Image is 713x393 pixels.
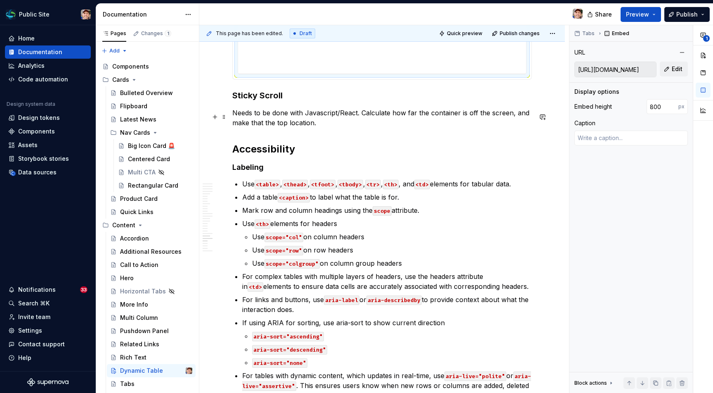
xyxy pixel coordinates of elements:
[252,258,532,268] p: Use on column group headers
[120,115,156,124] div: Latest News
[5,338,91,351] button: Contact support
[621,7,661,22] button: Preview
[2,5,94,23] button: Public SiteChris Greufe
[582,30,595,37] span: Tabs
[128,181,178,190] div: Rectangular Card
[5,152,91,165] a: Storybook stories
[18,48,62,56] div: Documentation
[5,166,91,179] a: Data sources
[252,232,532,242] p: Use on column headers
[107,364,196,377] a: Dynamic TableChris Greufe
[572,28,598,39] button: Tabs
[120,208,153,216] div: Quick Links
[252,345,327,355] code: aria-sort="descending"
[252,332,324,341] code: aria-sort="ascending"
[120,327,169,335] div: Pushdown Panel
[414,180,430,189] code: <td>
[5,125,91,138] a: Components
[99,73,196,86] div: Cards
[115,166,196,179] a: Multi CTA
[107,86,196,100] a: Bulleted Overview
[102,30,126,37] div: Pages
[437,28,486,39] button: Quick preview
[703,35,710,42] span: 1
[18,340,65,348] div: Contact support
[232,162,532,172] h4: Labeling
[18,62,45,70] div: Analytics
[310,180,335,189] code: <tfoot>
[660,62,688,76] button: Edit
[444,372,506,381] code: aria-live="polite"
[366,295,422,305] code: aria-describedby
[120,261,158,269] div: Call to Action
[99,219,196,232] div: Content
[107,377,196,391] a: Tabs
[99,60,196,73] a: Components
[676,10,698,19] span: Publish
[252,245,532,255] p: Use on row headers
[18,75,68,83] div: Code automation
[120,353,146,362] div: Rich Text
[232,143,532,156] h2: Accessibility
[574,102,612,111] div: Embed height
[338,180,363,189] code: <tbody>
[583,7,617,22] button: Share
[574,48,585,57] div: URL
[232,108,532,128] p: Needs to be done with Javascript/React. Calculate how far the container is off the screen, and ma...
[120,195,158,203] div: Product Card
[107,245,196,258] a: Additional Resources
[647,99,678,114] input: 100
[19,10,50,19] div: Public Site
[574,380,607,386] div: Block actions
[120,248,182,256] div: Additional Resources
[120,274,134,282] div: Hero
[672,65,682,73] span: Edit
[573,9,583,19] img: Chris Greufe
[264,233,303,242] code: scope="col"
[27,378,68,386] svg: Supernova Logo
[107,324,196,338] a: Pushdown Panel
[232,90,532,101] h3: Sticky Scroll
[18,286,56,294] div: Notifications
[5,283,91,296] button: Notifications33
[107,100,196,113] a: Flipboard
[120,234,149,243] div: Accordion
[18,114,60,122] div: Design tokens
[5,324,91,337] a: Settings
[103,10,181,19] div: Documentation
[128,142,175,150] div: Big Icon Card 🚨
[264,259,320,269] code: scope="colgroup"
[112,221,135,229] div: Content
[242,272,532,291] p: For complex tables with multiple layers of headers, use the headers attribute in elements to ensu...
[489,28,543,39] button: Publish changes
[242,372,531,391] code: aria-live="assertive"
[120,102,147,110] div: Flipboard
[120,380,135,388] div: Tabs
[242,219,532,229] p: Use elements for headers
[107,311,196,324] a: Multi Column
[300,30,312,37] span: Draft
[5,297,91,310] button: Search ⌘K
[107,298,196,311] a: More Info
[107,338,196,351] a: Related Links
[18,141,38,149] div: Assets
[18,299,50,307] div: Search ⌘K
[107,272,196,285] a: Hero
[120,300,148,309] div: More Info
[141,30,171,37] div: Changes
[264,246,303,255] code: scope="row"
[5,351,91,364] button: Help
[107,126,196,139] div: Nav Cards
[574,377,614,389] div: Block actions
[120,314,158,322] div: Multi Column
[595,10,612,19] span: Share
[112,76,129,84] div: Cards
[18,313,50,321] div: Invite team
[5,45,91,59] a: Documentation
[216,30,283,37] span: This page has been edited.
[115,139,196,152] a: Big Icon Card 🚨
[574,119,595,127] div: Caption
[120,129,150,137] div: Nav Cards
[107,351,196,364] a: Rich Text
